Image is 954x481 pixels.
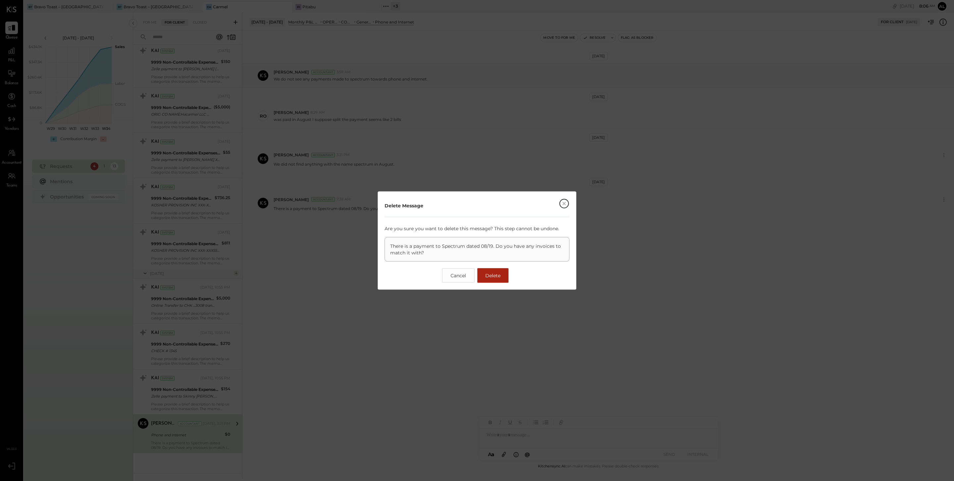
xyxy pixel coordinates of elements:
button: Cancel [442,268,475,283]
p: There is a payment to Spectrum dated 08/19. Do you have any invoices to match it with? [390,243,564,256]
p: Are you sure you want to delete this message? This step cannot be undone. [385,225,569,232]
div: Delete Message [385,202,423,209]
button: Delete [477,268,508,283]
span: Cancel [450,273,466,279]
span: Delete [485,273,501,279]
